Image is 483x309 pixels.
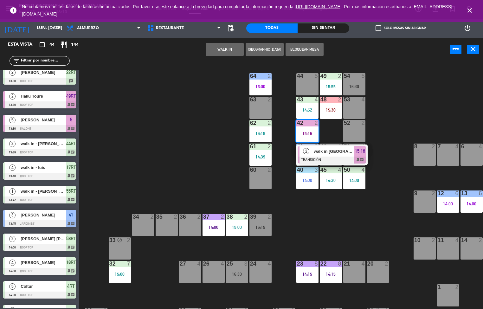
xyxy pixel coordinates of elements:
[466,7,473,14] i: close
[203,225,225,229] div: 14:00
[320,84,342,89] div: 15:55
[320,272,342,276] div: 14:15
[197,261,201,267] div: 4
[361,144,365,149] div: 4
[66,259,76,266] span: 18RT
[320,97,321,102] div: 48
[117,237,122,243] i: block
[249,84,272,89] div: 15:00
[296,131,319,136] div: 15:16
[21,69,66,76] span: [PERSON_NAME]
[21,117,66,123] span: [PERSON_NAME]
[361,97,365,102] div: 4
[464,24,471,32] i: power_settings_new
[479,144,482,149] div: 4
[21,164,66,171] span: walk in - luis
[438,144,438,149] div: 7
[385,261,389,267] div: 2
[314,97,318,102] div: 4
[54,24,62,32] i: arrow_drop_down
[452,45,460,53] i: power_input
[21,235,66,242] span: [PERSON_NAME] [PERSON_NAME] Glaise
[314,144,318,149] div: 3
[338,261,342,267] div: 8
[432,237,435,243] div: 2
[338,144,342,149] div: 2
[127,237,131,243] div: 2
[361,261,365,267] div: 4
[197,214,201,220] div: 2
[109,237,110,243] div: 33
[9,236,16,242] span: 2
[469,45,477,53] i: close
[77,26,99,30] span: Almuerzo
[109,261,110,267] div: 32
[376,25,381,31] span: check_box_outline_blank
[298,23,349,33] div: Sin sentar
[296,178,319,183] div: 14:30
[437,202,459,206] div: 14:00
[479,237,482,243] div: 2
[71,41,79,48] span: 144
[67,282,75,290] span: 4RT
[455,237,459,243] div: 4
[296,272,319,276] div: 14:15
[450,45,461,54] button: power_input
[150,214,154,220] div: 2
[21,212,66,218] span: [PERSON_NAME]
[338,167,342,173] div: 4
[267,73,271,79] div: 2
[267,144,271,149] div: 2
[9,69,16,76] span: 2
[156,26,184,30] span: Restaurante
[355,147,365,155] span: 15:16
[21,283,66,290] span: Coltur
[127,261,131,267] div: 7
[9,117,16,123] span: 5
[13,57,20,65] i: filter_list
[109,272,131,276] div: 15:00
[267,214,271,220] div: 2
[21,140,66,147] span: walk in - [PERSON_NAME]
[66,235,76,242] span: 58RT
[249,225,272,229] div: 16:15
[10,7,17,14] i: error
[320,144,321,149] div: 46
[9,93,16,100] span: 2
[21,93,66,100] span: Haku Tours
[174,214,177,220] div: 2
[226,272,248,276] div: 16:30
[296,108,319,112] div: 14:52
[320,178,342,183] div: 14:30
[9,212,16,218] span: 3
[376,25,426,31] label: Solo mesas sin asignar
[66,164,76,171] span: 17RT
[314,73,318,79] div: 5
[320,261,321,267] div: 22
[246,43,284,56] button: [GEOGRAPHIC_DATA]
[361,73,365,79] div: 5
[338,73,342,79] div: 2
[303,148,309,154] span: 2
[432,144,435,149] div: 2
[221,214,224,220] div: 2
